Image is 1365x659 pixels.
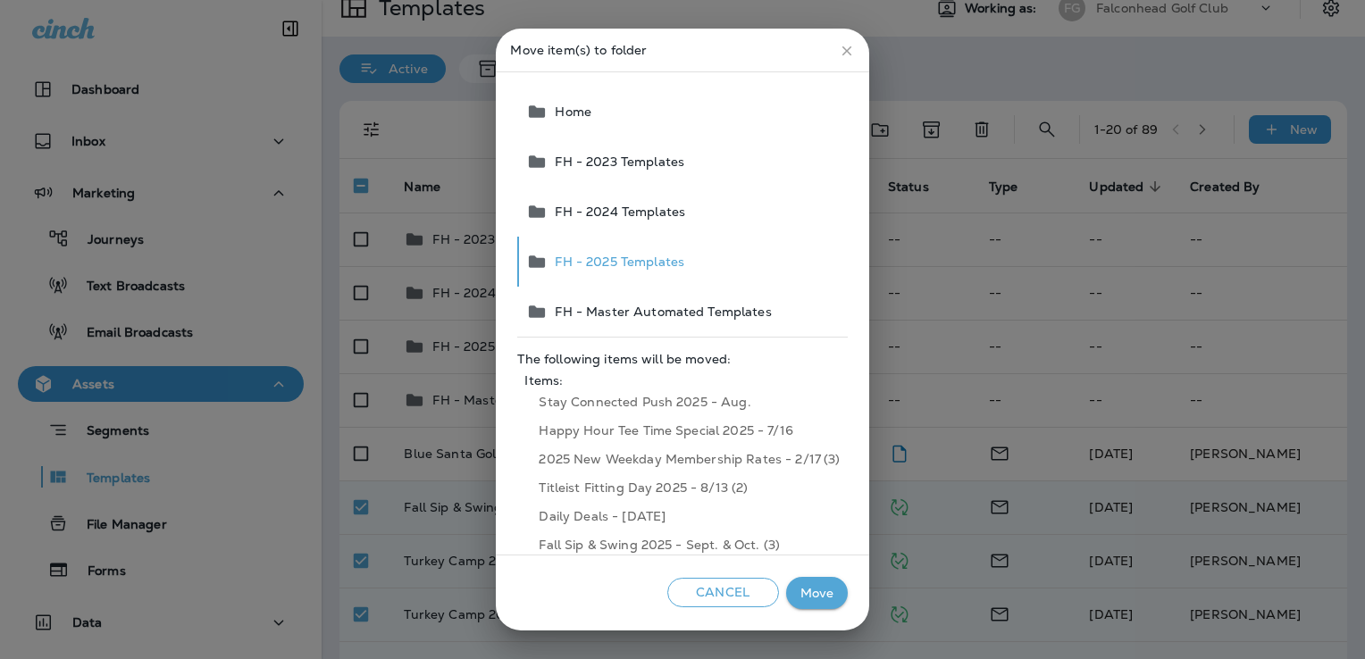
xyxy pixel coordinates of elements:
[667,578,779,607] button: Cancel
[524,373,840,388] span: Items:
[510,43,854,57] p: Move item(s) to folder
[524,416,840,445] span: Happy Hour Tee Time Special 2025 - 7/16
[524,530,840,559] span: Fall Sip & Swing 2025 - Sept. & Oct. (3)
[548,254,684,269] span: FH - 2025 Templates
[517,352,847,366] span: The following items will be moved:
[519,287,847,337] button: FH - Master Automated Templates
[832,36,862,66] button: close
[524,445,840,473] span: 2025 New Weekday Membership Rates - 2/17 (3)
[524,502,840,530] span: Daily Deals - [DATE]
[548,154,684,169] span: FH - 2023 Templates
[519,137,847,187] button: FH - 2023 Templates
[548,204,685,219] span: FH - 2024 Templates
[786,577,848,610] button: Move
[548,304,771,319] span: FH - Master Automated Templates
[524,388,840,416] span: Stay Connected Push 2025 - Aug.
[524,473,840,502] span: Titleist Fitting Day 2025 - 8/13 (2)
[519,187,847,237] button: FH - 2024 Templates
[519,237,847,287] button: FH - 2025 Templates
